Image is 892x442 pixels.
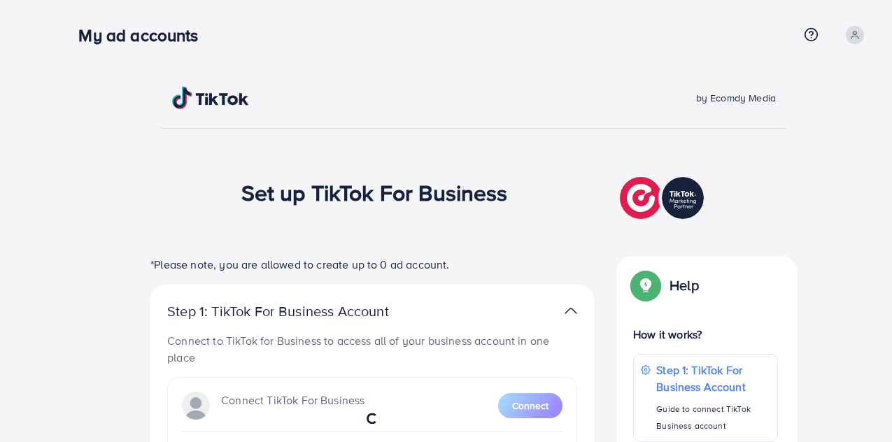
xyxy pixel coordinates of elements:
[167,303,433,320] p: Step 1: TikTok For Business Account
[670,277,699,294] p: Help
[656,401,770,434] p: Guide to connect TikTok Business account
[150,256,594,273] p: *Please note, you are allowed to create up to 0 ad account.
[78,25,209,45] h3: My ad accounts
[565,301,577,321] img: TikTok partner
[633,273,658,298] img: Popup guide
[633,326,778,343] p: How it works?
[172,87,249,109] img: TikTok
[241,179,508,206] h1: Set up TikTok For Business
[696,91,776,105] span: by Ecomdy Media
[656,362,770,395] p: Step 1: TikTok For Business Account
[620,173,707,222] img: TikTok partner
